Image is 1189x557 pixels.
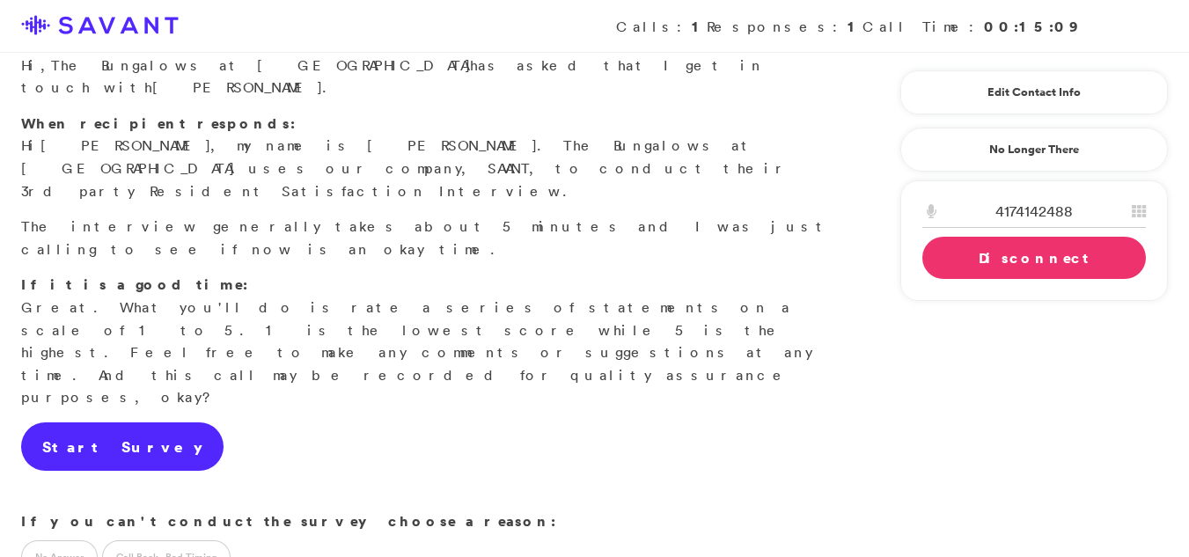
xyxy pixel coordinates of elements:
span: [PERSON_NAME] [152,78,322,96]
a: Edit Contact Info [922,78,1146,106]
strong: When recipient responds: [21,114,296,133]
strong: If you can't conduct the survey choose a reason: [21,511,556,531]
span: [PERSON_NAME] [40,136,210,154]
a: Disconnect [922,237,1146,279]
a: No Longer There [900,128,1168,172]
p: Hi , my name is [PERSON_NAME]. The Bungalows at [GEOGRAPHIC_DATA] uses our company, SAVANT, to co... [21,113,833,202]
strong: If it is a good time: [21,275,248,294]
p: The interview generally takes about 5 minutes and I was just calling to see if now is an okay time. [21,216,833,260]
strong: 00:15:09 [984,17,1080,36]
a: Start Survey [21,422,224,472]
span: The Bungalows at [GEOGRAPHIC_DATA] [51,56,470,74]
strong: 1 [848,17,862,36]
p: Great. What you'll do is rate a series of statements on a scale of 1 to 5. 1 is the lowest score ... [21,274,833,409]
strong: 1 [692,17,707,36]
p: Hi, has asked that I get in touch with . [21,32,833,99]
